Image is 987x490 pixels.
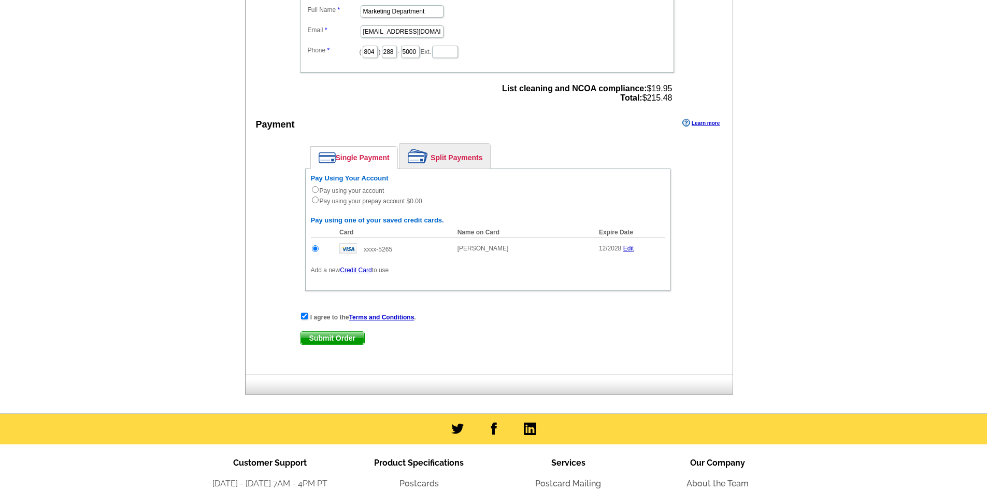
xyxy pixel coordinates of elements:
[535,479,601,488] a: Postcard Mailing
[780,249,987,490] iframe: LiveChat chat widget
[340,267,371,274] a: Credit Card
[311,265,665,275] p: Add a new to use
[623,245,634,252] a: Edit
[334,227,452,238] th: Card
[502,84,647,93] strong: List cleaning and NCOA compliance:
[551,458,585,468] span: Services
[256,118,295,132] div: Payment
[349,314,414,321] a: Terms and Conditions
[364,246,392,253] span: xxxx-5265
[233,458,307,468] span: Customer Support
[620,93,642,102] strong: Total:
[399,479,439,488] a: Postcards
[319,152,336,163] img: single-payment.png
[682,119,720,127] a: Learn more
[686,479,749,488] a: About the Team
[408,149,428,163] img: split-payment.png
[594,227,665,238] th: Expire Date
[195,478,345,490] li: [DATE] - [DATE] 7AM - 4PM PT
[310,314,416,321] strong: I agree to the .
[339,243,357,254] img: visa.gif
[308,46,360,55] label: Phone
[311,147,397,169] a: Single Payment
[690,458,745,468] span: Our Company
[308,5,360,15] label: Full Name
[311,174,665,206] div: Pay using your account Pay using your prepay account $0.00
[599,245,621,252] span: 12/2028
[301,332,364,344] span: Submit Order
[374,458,464,468] span: Product Specifications
[400,144,490,169] a: Split Payments
[457,245,509,252] span: [PERSON_NAME]
[308,25,360,35] label: Email
[502,84,672,103] span: $19.95 $215.48
[311,174,665,183] h6: Pay Using Your Account
[305,43,669,59] dd: ( ) - Ext.
[311,216,665,225] h6: Pay using one of your saved credit cards.
[452,227,594,238] th: Name on Card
